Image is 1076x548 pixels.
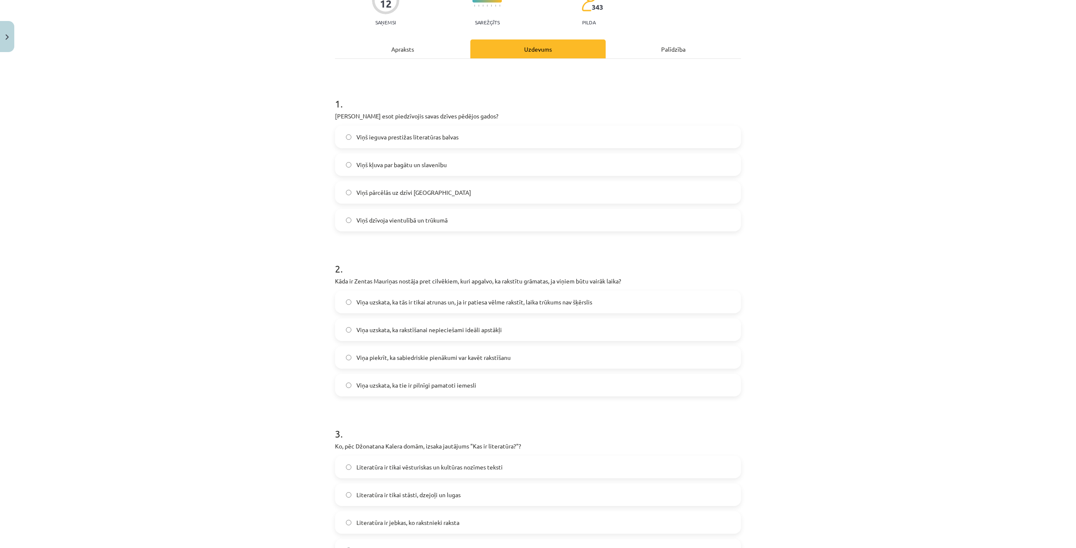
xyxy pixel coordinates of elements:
[495,5,496,7] img: icon-short-line-57e1e144782c952c97e751825c79c345078a6d821885a25fce030b3d8c18986b.svg
[346,134,351,140] input: Viņš ieguva prestižas literatūras balvas
[346,355,351,360] input: Viņa piekrīt, ka sabiedriskie pienākumi var kavēt rakstīšanu
[346,383,351,388] input: Viņa uzskata, ka tie ir pilnīgi pamatoti iemesli
[356,298,592,307] span: Viņa uzskata, ka tās ir tikai atrunas un, ja ir patiesa vēlme rakstīt, laika trūkums nav šķērslis
[606,39,741,58] div: Palīdzība
[335,112,741,121] p: [PERSON_NAME] esot piedzīvojis savas dzīves pēdējos gados?
[478,5,479,7] img: icon-short-line-57e1e144782c952c97e751825c79c345078a6d821885a25fce030b3d8c18986b.svg
[356,216,448,225] span: Viņš dzīvoja vientulībā un trūkumā
[356,160,447,169] span: Viņš kļuva par bagātu un slavenību
[346,218,351,223] input: Viņš dzīvoja vientulībā un trūkumā
[335,248,741,274] h1: 2 .
[372,19,399,25] p: Saņemsi
[356,133,459,142] span: Viņš ieguva prestižas literatūras balvas
[335,83,741,109] h1: 1 .
[346,520,351,525] input: Literatūra ir jebkas, ko rakstnieki raksta
[491,5,492,7] img: icon-short-line-57e1e144782c952c97e751825c79c345078a6d821885a25fce030b3d8c18986b.svg
[346,299,351,305] input: Viņa uzskata, ka tās ir tikai atrunas un, ja ir patiesa vēlme rakstīt, laika trūkums nav šķērslis
[487,5,488,7] img: icon-short-line-57e1e144782c952c97e751825c79c345078a6d821885a25fce030b3d8c18986b.svg
[356,463,503,472] span: Literatūra ir tikai vēsturiskas un kultūras nozīmes teksti
[356,490,461,499] span: Literatūra ir tikai stāsti, dzejoļi un lugas
[356,518,459,527] span: Literatūra ir jebkas, ko rakstnieki raksta
[499,5,500,7] img: icon-short-line-57e1e144782c952c97e751825c79c345078a6d821885a25fce030b3d8c18986b.svg
[474,5,475,7] img: icon-short-line-57e1e144782c952c97e751825c79c345078a6d821885a25fce030b3d8c18986b.svg
[346,162,351,168] input: Viņš kļuva par bagātu un slavenību
[335,277,741,286] p: Kāda ir Zentas Mauriņas nostāja pret cilvēkiem, kuri apgalvo, ka rakstītu grāmatas, ja viņiem būt...
[470,39,606,58] div: Uzdevums
[346,492,351,498] input: Literatūra ir tikai stāsti, dzejoļi un lugas
[475,19,500,25] p: Sarežģīts
[356,353,511,362] span: Viņa piekrīt, ka sabiedriskie pienākumi var kavēt rakstīšanu
[592,3,603,11] span: 343
[335,39,470,58] div: Apraksts
[346,464,351,470] input: Literatūra ir tikai vēsturiskas un kultūras nozīmes teksti
[356,381,476,390] span: Viņa uzskata, ka tie ir pilnīgi pamatoti iemesli
[335,413,741,439] h1: 3 .
[5,34,9,40] img: icon-close-lesson-0947bae3869378f0d4975bcd49f059093ad1ed9edebbc8119c70593378902aed.svg
[356,325,502,334] span: Viņa uzskata, ka rakstīšanai nepieciešami ideāli apstākļi
[582,19,596,25] p: pilda
[346,327,351,333] input: Viņa uzskata, ka rakstīšanai nepieciešami ideāli apstākļi
[346,190,351,195] input: Viņš pārcēlās uz dzīvi [GEOGRAPHIC_DATA]
[356,188,471,197] span: Viņš pārcēlās uz dzīvi [GEOGRAPHIC_DATA]
[335,442,741,451] p: Ko, pēc Džonatana Kalera domām, izsaka jautājums "Kas ir literatūra?"?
